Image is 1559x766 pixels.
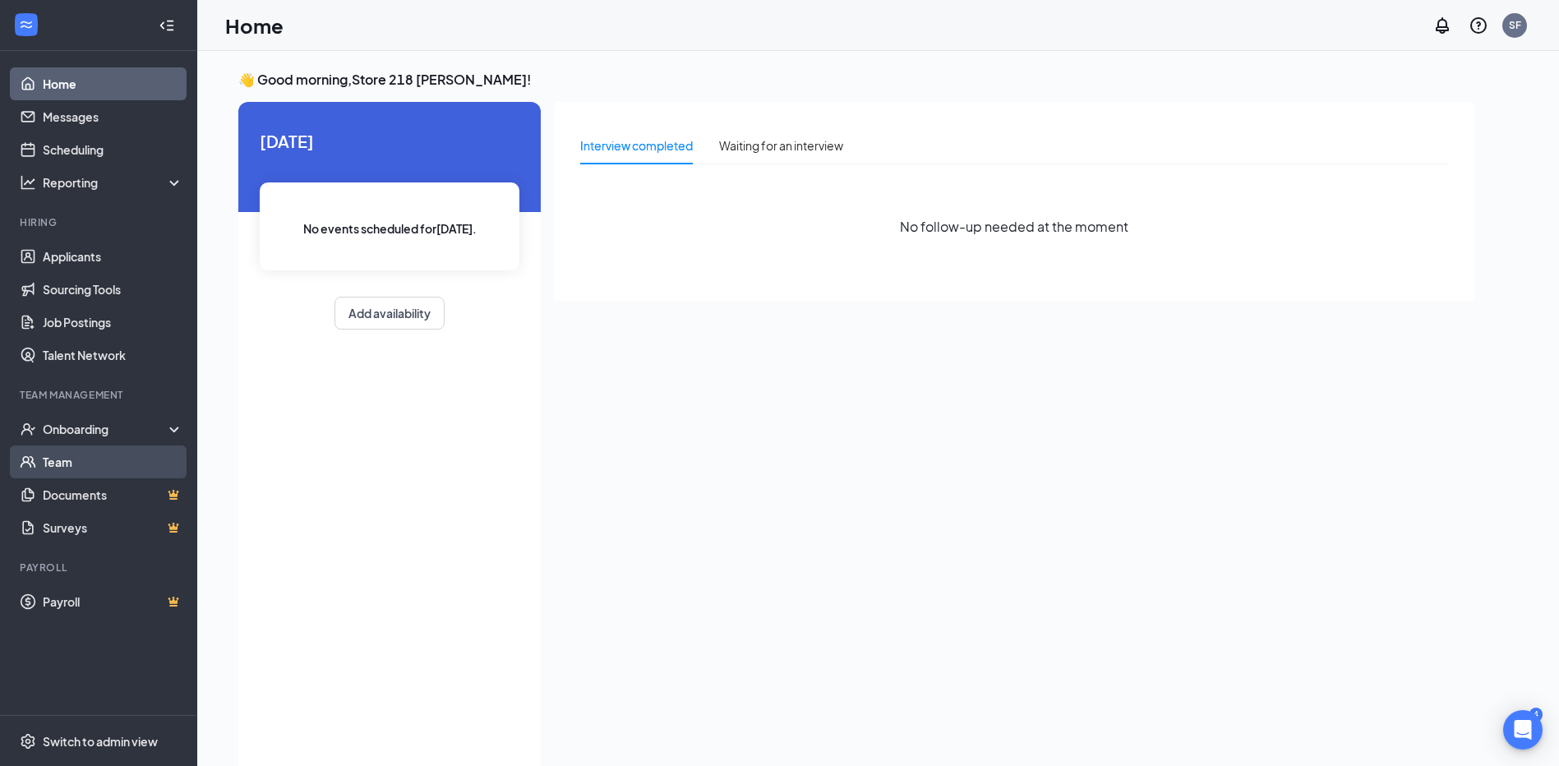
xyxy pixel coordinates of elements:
h3: 👋 Good morning, Store 218 [PERSON_NAME] ! [238,71,1474,89]
div: Payroll [20,561,180,574]
svg: UserCheck [20,421,36,437]
button: Add availability [334,297,445,330]
span: [DATE] [260,128,519,154]
div: Onboarding [43,421,169,437]
div: Team Management [20,388,180,402]
svg: Settings [20,733,36,750]
a: Talent Network [43,339,183,371]
span: No follow-up needed at the moment [900,216,1128,237]
div: Hiring [20,215,180,229]
a: Team [43,445,183,478]
div: SF [1509,18,1521,32]
a: PayrollCrown [43,585,183,618]
a: Home [43,67,183,100]
div: Interview completed [580,136,693,155]
h1: Home [225,12,284,39]
div: Switch to admin view [43,733,158,750]
div: Open Intercom Messenger [1503,710,1543,750]
svg: Notifications [1432,16,1452,35]
a: Sourcing Tools [43,273,183,306]
svg: Collapse [159,17,175,34]
a: Applicants [43,240,183,273]
div: 4 [1529,708,1543,722]
div: Reporting [43,174,184,191]
a: SurveysCrown [43,511,183,544]
div: Waiting for an interview [719,136,843,155]
svg: WorkstreamLogo [18,16,35,33]
svg: Analysis [20,174,36,191]
svg: QuestionInfo [1469,16,1488,35]
span: No events scheduled for [DATE] . [303,219,477,238]
a: DocumentsCrown [43,478,183,511]
a: Messages [43,100,183,133]
a: Job Postings [43,306,183,339]
a: Scheduling [43,133,183,166]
